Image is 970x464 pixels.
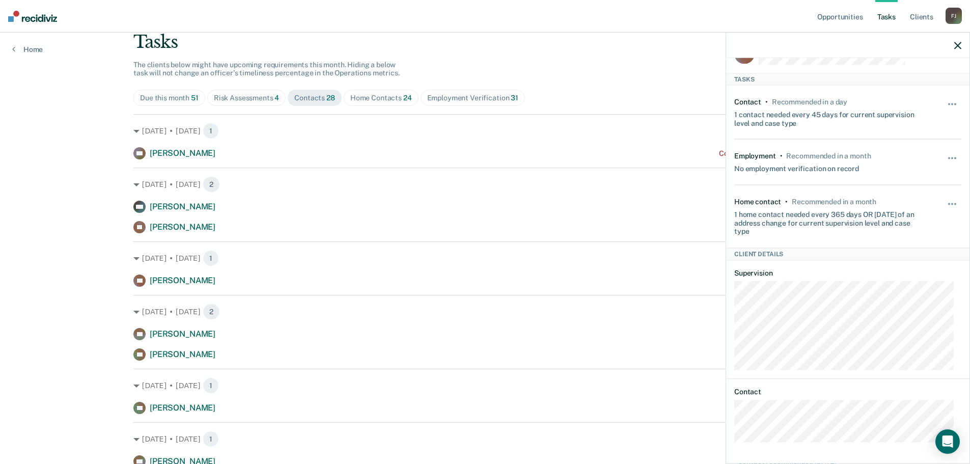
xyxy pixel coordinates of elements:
span: 24 [403,94,412,102]
div: • [785,198,788,206]
div: Contact [734,98,761,106]
div: Client Details [726,248,969,260]
div: No employment verification on record [734,160,859,173]
div: [DATE] • [DATE] [133,176,837,193]
img: Recidiviz [8,11,57,22]
div: Recommended in a month [786,152,871,160]
div: Recommended in a month [792,198,876,206]
div: Contacts [294,94,335,102]
div: Due this month [140,94,199,102]
span: The clients below might have upcoming requirements this month. Hiding a below task will not chang... [133,61,400,77]
div: Tasks [726,73,969,85]
div: Recommended in a day [772,98,847,106]
a: Home [12,45,43,54]
span: 1 [203,123,219,139]
span: [PERSON_NAME] [150,349,215,359]
span: 28 [326,94,335,102]
span: [PERSON_NAME] [150,202,215,211]
span: 4 [274,94,279,102]
span: 31 [511,94,518,102]
div: Employment [734,152,776,160]
span: [PERSON_NAME] [150,329,215,339]
span: 51 [191,94,199,102]
div: [DATE] • [DATE] [133,431,837,447]
div: Open Intercom Messenger [935,429,960,454]
span: 1 [203,250,219,266]
span: [PERSON_NAME] [150,403,215,413]
div: 1 home contact needed every 365 days OR [DATE] of an address change for current supervision level... [734,206,924,235]
span: 2 [203,176,220,193]
div: • [765,98,768,106]
span: [PERSON_NAME] [150,222,215,232]
div: [DATE] • [DATE] [133,377,837,394]
div: Risk Assessments [214,94,280,102]
span: 2 [203,304,220,320]
div: [DATE] • [DATE] [133,123,837,139]
span: 1 [203,377,219,394]
div: • [780,152,783,160]
span: [PERSON_NAME] [150,276,215,285]
div: [DATE] • [DATE] [133,304,837,320]
span: [PERSON_NAME] [150,148,215,158]
div: Contact recommended a month ago [719,149,837,158]
div: [DATE] • [DATE] [133,250,837,266]
div: Home Contacts [350,94,412,102]
dt: Supervision [734,268,961,277]
div: Employment Verification [427,94,518,102]
dt: Contact [734,387,961,396]
div: Tasks [133,32,837,52]
div: 1 contact needed every 45 days for current supervision level and case type [734,106,924,127]
span: 1 [203,431,219,447]
div: Home contact [734,198,781,206]
div: F J [946,8,962,24]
